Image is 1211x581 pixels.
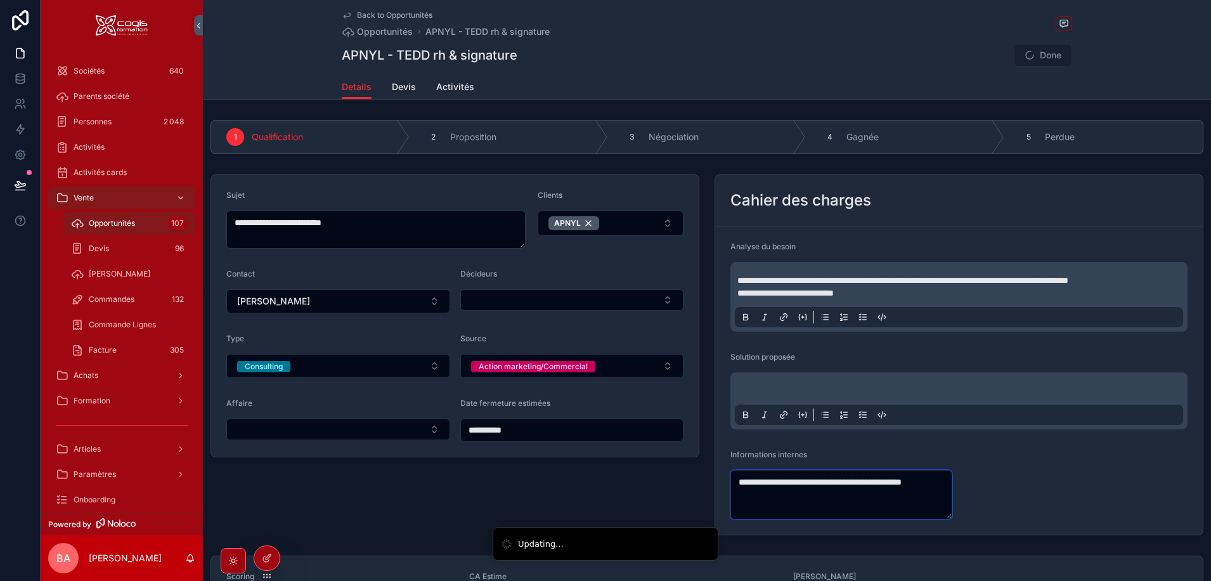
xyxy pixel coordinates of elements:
a: Details [342,75,372,100]
span: Powered by [48,519,91,530]
a: Paramètres [48,463,195,486]
a: Sociétés640 [48,60,195,82]
div: 2 048 [160,114,188,129]
span: Onboarding [74,495,115,505]
span: Source [460,334,486,343]
a: Devis [392,75,416,101]
a: Commande Lignes [63,313,195,336]
a: Activités [48,136,195,159]
h2: Cahier des charges [730,190,871,211]
span: Achats [74,370,98,381]
span: Commande Lignes [89,320,156,330]
span: Décideurs [460,269,497,278]
span: [PERSON_NAME] [89,269,150,279]
span: CA Estime [469,571,507,581]
span: Affaire [226,398,252,408]
a: [PERSON_NAME] [63,263,195,285]
span: Perdue [1045,131,1075,143]
a: Parents société [48,85,195,108]
span: Back to Opportunités [357,10,432,20]
div: 305 [166,343,188,358]
span: Facture [89,345,117,355]
span: Négociation [649,131,699,143]
span: Informations internes [730,450,807,459]
span: Clients [538,190,562,200]
div: 107 [167,216,188,231]
span: Gagnée [846,131,879,143]
span: 3 [630,132,634,142]
span: Opportunités [89,218,135,228]
span: Vente [74,193,94,203]
button: Select Button [460,354,684,378]
a: Personnes2 048 [48,110,195,133]
span: Activités cards [74,167,127,178]
a: Activités [436,75,474,101]
div: Updating... [518,538,564,551]
span: Activités [436,81,474,93]
div: Consulting [245,361,283,372]
span: [PERSON_NAME] [793,571,856,581]
button: Select Button [226,289,450,313]
div: 132 [168,292,188,307]
a: Powered by [41,513,203,535]
span: BA [56,551,70,566]
button: Select Button [226,419,450,440]
span: Commandes [89,294,134,304]
a: Devis96 [63,237,195,260]
p: [PERSON_NAME] [89,552,162,565]
div: scrollable content [41,51,203,513]
span: Analyse du besoin [730,242,796,251]
span: 4 [827,132,832,142]
a: Formation [48,389,195,412]
a: Vente [48,186,195,209]
span: Devis [392,81,416,93]
a: Back to Opportunités [342,10,432,20]
button: Select Button [460,289,684,311]
span: Qualification [252,131,303,143]
span: Sociétés [74,66,105,76]
div: 96 [171,241,188,256]
button: Unselect 220 [548,216,599,230]
span: Date fermeture estimées [460,398,550,408]
span: Proposition [450,131,496,143]
h1: APNYL - TEDD rh & signature [342,46,517,64]
span: Opportunités [357,25,413,38]
span: Articles [74,444,101,454]
a: APNYL - TEDD rh & signature [425,25,550,38]
span: 2 [431,132,436,142]
span: APNYL [554,218,581,228]
span: 1 [234,132,237,142]
span: Solution proposée [730,352,795,362]
div: Action marketing/Commercial [479,361,588,372]
a: Opportunités [342,25,413,38]
span: 5 [1026,132,1031,142]
a: Achats [48,364,195,387]
span: Devis [89,244,109,254]
span: Type [226,334,244,343]
span: Formation [74,396,110,406]
span: Paramètres [74,469,116,480]
a: Facture305 [63,339,195,362]
div: 640 [165,63,188,79]
a: Opportunités107 [63,212,195,235]
span: Activités [74,142,105,152]
span: Parents société [74,91,129,101]
span: Details [342,81,372,93]
span: Sujet [226,190,245,200]
button: Select Button [226,354,450,378]
a: Onboarding [48,488,195,511]
a: Activités cards [48,161,195,184]
span: [PERSON_NAME] [237,295,310,308]
button: Select Button [538,211,683,236]
a: Articles [48,438,195,460]
span: Personnes [74,117,112,127]
a: Commandes132 [63,288,195,311]
img: App logo [96,15,148,36]
span: Scoring [226,571,254,581]
span: Contact [226,269,255,278]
